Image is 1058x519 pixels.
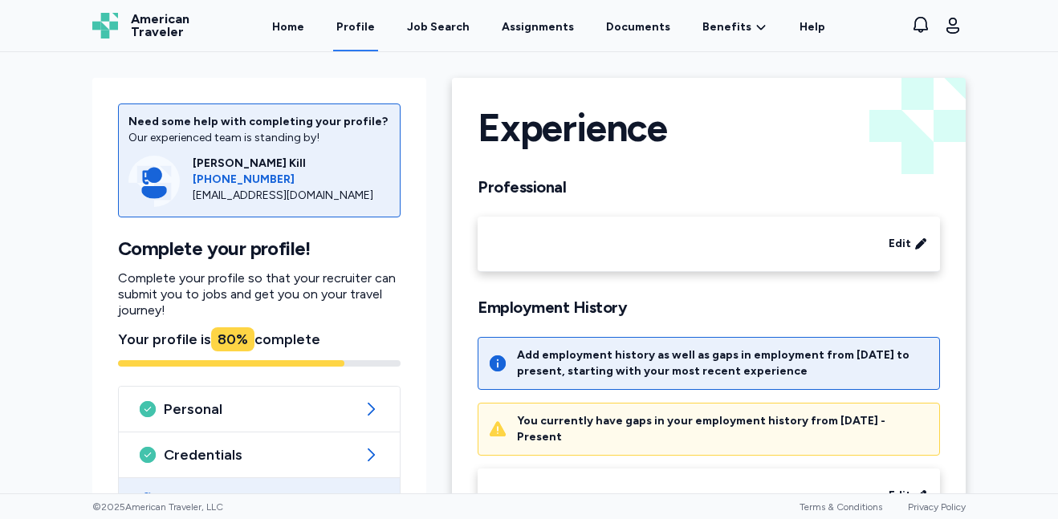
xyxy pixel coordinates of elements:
span: Experience [164,491,355,510]
div: 80 % [211,327,254,351]
a: Benefits [702,19,767,35]
p: Complete your profile so that your recruiter can submit you to jobs and get you on your travel jo... [118,270,401,318]
div: Need some help with completing your profile? [128,114,390,130]
span: American Traveler [131,13,189,39]
a: Profile [333,2,378,51]
span: © 2025 American Traveler, LLC [92,501,223,513]
div: Edit [478,217,940,272]
span: Credentials [164,445,355,464]
div: You currently have gaps in your employment history from [DATE] - Present [517,413,930,445]
h2: Professional [478,177,940,197]
div: Our experienced team is standing by! [128,130,390,146]
a: Privacy Policy [908,501,966,513]
div: Job Search [407,19,470,35]
div: [PERSON_NAME] Kill [193,156,390,172]
div: Add employment history as well as gaps in employment from [DATE] to present, starting with your m... [517,347,930,379]
div: Your profile is complete [118,328,401,351]
h1: Complete your profile! [118,237,401,261]
span: Benefits [702,19,751,35]
div: [EMAIL_ADDRESS][DOMAIN_NAME] [193,188,390,204]
span: Personal [164,399,355,419]
span: Edit [889,488,911,504]
a: Terms & Conditions [800,501,882,513]
span: Edit [889,236,911,252]
img: Consultant [128,156,180,207]
img: Logo [92,13,118,39]
h2: Employment History [478,298,940,318]
h1: Experience [478,103,667,152]
a: [PHONE_NUMBER] [193,172,390,188]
